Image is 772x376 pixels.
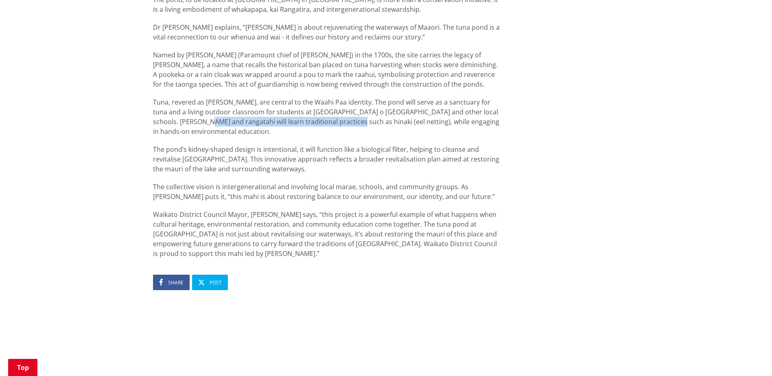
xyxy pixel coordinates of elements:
[8,359,37,376] a: Top
[153,22,500,42] p: Dr [PERSON_NAME] explains, “[PERSON_NAME] is about rejuvenating the waterways of Maaori. The tuna...
[168,279,184,286] span: Share
[153,97,500,136] p: Tuna, revered as [PERSON_NAME], are central to the Waahi Paa identity. The pond will serve as a s...
[210,279,222,286] span: Post
[153,144,500,174] p: The pond’s kidney-shaped design is intentional, it will function like a biological filter, helpin...
[192,275,228,290] a: Post
[153,50,500,89] p: Named by [PERSON_NAME] (Paramount chief of [PERSON_NAME]) in the 1700s, the site carries the lega...
[153,275,190,290] a: Share
[735,342,764,371] iframe: Messenger Launcher
[153,210,500,258] p: Waikato District Council Mayor, [PERSON_NAME] says, “this project is a powerful example of what h...
[153,182,500,201] p: The collective vision is intergenerational and involving local marae, schools, and community grou...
